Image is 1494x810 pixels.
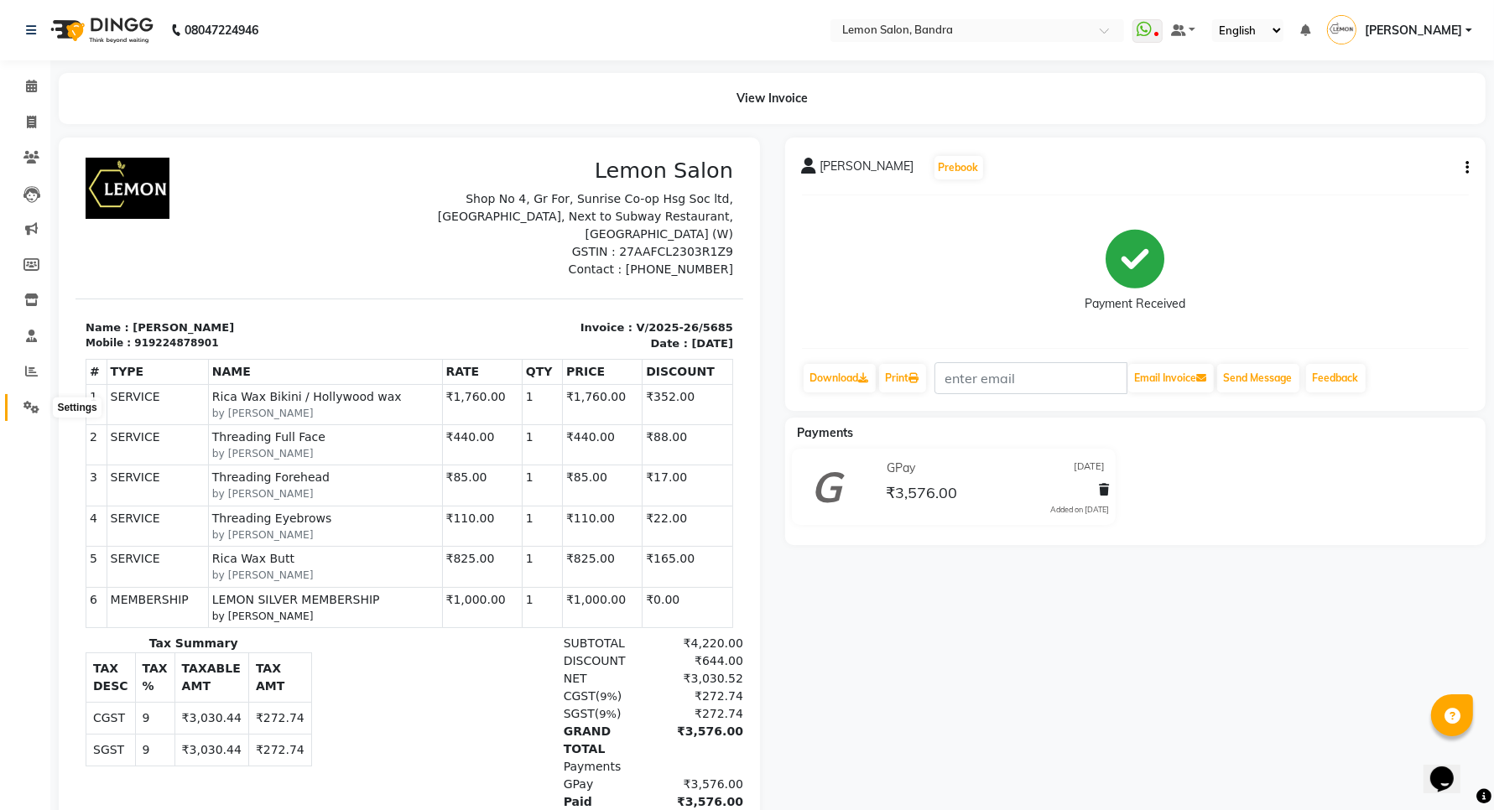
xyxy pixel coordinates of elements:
[1074,460,1105,477] span: [DATE]
[1050,504,1109,516] div: Added on [DATE]
[99,498,173,548] th: TAXABLE AMT
[573,569,668,604] div: ₹3,576.00
[11,579,60,611] td: SGST
[478,604,573,621] div: Payments
[488,535,520,548] span: CGST
[10,480,226,498] div: Tax Summary
[487,205,567,230] th: PRICE
[11,205,32,230] th: #
[573,480,668,498] div: ₹4,220.00
[99,548,173,579] td: ₹3,030.44
[1128,364,1214,392] button: Email Invoice
[446,392,487,433] td: 1
[31,351,133,392] td: SERVICE
[31,205,133,230] th: TYPE
[488,553,519,566] span: SGST
[478,480,573,498] div: SUBTOTAL
[523,553,541,566] span: 9%
[367,392,446,433] td: ₹825.00
[137,356,363,373] span: Threading Eyebrows
[11,271,32,311] td: 2
[173,548,236,579] td: ₹272.74
[59,181,143,196] div: 919224878901
[344,106,658,124] p: Contact : [PHONE_NUMBER]
[137,292,363,307] small: by [PERSON_NAME]
[344,181,658,198] p: Date : [DATE]
[567,392,658,433] td: ₹165.00
[31,271,133,311] td: SERVICE
[478,533,573,551] div: ( )
[10,677,658,692] p: Please visit again !
[1327,15,1356,44] img: Farheen Ansari
[1365,22,1462,39] span: [PERSON_NAME]
[367,433,446,473] td: ₹1,000.00
[367,351,446,392] td: ₹110.00
[567,271,658,311] td: ₹88.00
[487,271,567,311] td: ₹440.00
[804,364,876,392] a: Download
[31,433,133,473] td: MEMBERSHIP
[31,392,133,433] td: SERVICE
[10,181,55,196] div: Mobile :
[573,516,668,533] div: ₹3,030.52
[798,425,854,440] span: Payments
[573,621,668,639] div: ₹3,576.00
[820,158,914,181] span: [PERSON_NAME]
[11,548,60,579] td: CGST
[137,373,363,388] small: by [PERSON_NAME]
[31,311,133,351] td: SERVICE
[478,551,573,569] div: ( )
[99,579,173,611] td: ₹3,030.44
[185,7,258,54] b: 08047224946
[488,623,518,636] span: GPay
[53,397,101,418] div: Settings
[10,165,324,182] p: Name : [PERSON_NAME]
[11,498,60,548] th: TAX DESC
[487,351,567,392] td: ₹110.00
[133,205,367,230] th: NAME
[567,230,658,270] td: ₹352.00
[60,498,99,548] th: TAX %
[1085,296,1185,314] div: Payment Received
[31,230,133,270] td: SERVICE
[487,311,567,351] td: ₹85.00
[1306,364,1366,392] a: Feedback
[1424,743,1477,793] iframe: chat widget
[137,234,363,252] span: Rica Wax Bikini / Hollywood wax
[446,433,487,473] td: 1
[344,89,658,106] p: GSTIN : 27AAFCL2303R1Z9
[344,3,658,29] h3: Lemon Salon
[573,498,668,516] div: ₹644.00
[567,205,658,230] th: DISCOUNT
[344,36,658,89] p: Shop No 4, Gr For, Sunrise Co-op Hsg Soc ltd, [GEOGRAPHIC_DATA], Next to Subway Restaurant, [GEOG...
[886,483,957,506] span: ₹3,576.00
[367,271,446,311] td: ₹440.00
[137,396,363,413] span: Rica Wax Butt
[137,454,363,470] small: by [PERSON_NAME]
[446,351,487,392] td: 1
[487,433,567,473] td: ₹1,000.00
[278,700,374,712] span: [PERSON_NAME]
[1217,364,1299,392] button: Send Message
[60,579,99,611] td: 9
[478,498,573,516] div: DISCOUNT
[11,230,32,270] td: 1
[478,516,573,533] div: NET
[567,351,658,392] td: ₹22.00
[137,252,363,267] small: by [PERSON_NAME]
[567,311,658,351] td: ₹17.00
[10,698,658,714] div: Generated By : at [DATE] 3:55 PM
[887,460,915,477] span: GPay
[487,392,567,433] td: ₹825.00
[879,364,926,392] a: Print
[11,433,32,473] td: 6
[11,351,32,392] td: 4
[60,548,99,579] td: 9
[567,433,658,473] td: ₹0.00
[573,551,668,569] div: ₹272.74
[173,498,236,548] th: TAX AMT
[446,271,487,311] td: 1
[11,392,32,433] td: 5
[573,639,668,657] div: ₹3,576.00
[137,274,363,292] span: Threading Full Face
